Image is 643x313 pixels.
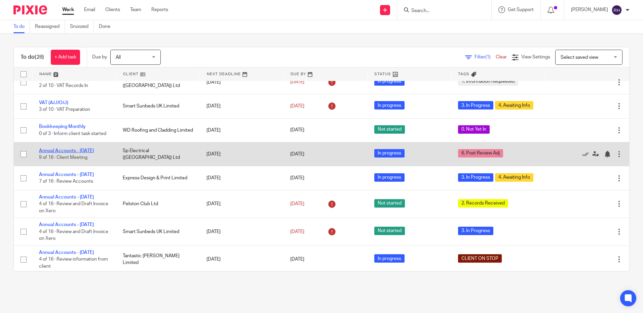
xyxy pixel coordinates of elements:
span: 1. Information Requested [458,77,518,86]
a: + Add task [51,50,80,65]
td: [DATE] [200,94,283,118]
span: 2 of 10 · VAT Records In [39,83,88,88]
span: In progress [374,149,405,158]
td: [DATE] [200,218,283,245]
span: Filter [475,55,496,59]
p: [PERSON_NAME] [571,6,608,13]
h1: To do [21,54,44,61]
a: Mark as done [582,151,592,158]
span: [DATE] [290,104,304,108]
span: 2. Records Received [458,199,508,208]
span: Get Support [508,7,534,12]
span: Select saved view [561,55,598,60]
span: In progress [374,254,405,263]
td: [DATE] [200,70,283,94]
span: 4. Awaiting Info [495,101,533,109]
td: [DATE] [200,245,283,273]
input: Search [411,8,471,14]
span: CLIENT ON STOP [458,254,502,263]
span: 0. Not Yet In [458,125,490,134]
td: Sp Electrical ([GEOGRAPHIC_DATA]) Ltd [116,70,200,94]
span: [DATE] [290,80,304,85]
span: All [116,55,121,60]
span: [DATE] [290,257,304,262]
span: In progress [374,77,405,86]
a: Snoozed [70,20,94,33]
span: 4 of 16 · Review and Draft Invoice on Xero [39,202,108,213]
a: Done [99,20,115,33]
td: Smart Sunbeds UK Limited [116,94,200,118]
span: In progress [374,173,405,182]
td: [DATE] [200,166,283,190]
span: [DATE] [290,176,304,180]
span: 6. Post Review Adj [458,149,503,158]
a: Reassigned [35,20,65,33]
span: 7 of 16 · Review Accounts [39,179,93,184]
a: Reports [151,6,168,13]
a: To do [13,20,30,33]
a: Email [84,6,95,13]
a: Work [62,6,74,13]
td: [DATE] [200,118,283,142]
td: Sp Electrical ([GEOGRAPHIC_DATA]) Ltd [116,142,200,166]
span: Not started [374,227,405,235]
span: 3 of 10 · VAT Preparation [39,107,90,112]
a: Annual Accounts - [DATE] [39,172,94,177]
td: Tantastic [PERSON_NAME] Limited [116,245,200,273]
td: [DATE] [200,190,283,218]
span: Not started [374,199,405,208]
img: svg%3E [611,5,622,15]
a: Clear [496,55,507,59]
p: Due by [92,54,107,60]
span: [DATE] [290,229,304,234]
img: Pixie [13,5,47,14]
span: Not started [374,125,405,134]
span: Tags [458,72,469,76]
span: 3. In Progress [458,173,493,182]
a: Team [130,6,141,13]
td: [DATE] [200,142,283,166]
span: [DATE] [290,152,304,156]
span: In progress [374,101,405,109]
a: Annual Accounts - [DATE] [39,195,94,199]
span: 3. In Progress [458,101,493,109]
a: Annual Accounts - [DATE] [39,250,94,255]
span: 4 of 16 · Review and Draft Invoice on Xero [39,229,108,241]
span: [DATE] [290,202,304,206]
td: WD Roofing and Cladding Limited [116,118,200,142]
a: Annual Accounts - [DATE] [39,222,94,227]
a: VAT (A/J/O/J) [39,100,68,105]
span: View Settings [521,55,550,59]
span: 4. Awaiting Info [495,173,533,182]
span: 4 of 16 · Review information from client [39,257,108,269]
a: Bookkeeping Monthly [39,124,86,129]
span: [DATE] [290,128,304,133]
td: Express Design & Print Limited [116,166,200,190]
span: (28) [35,54,44,60]
a: Clients [105,6,120,13]
span: 9 of 16 · Client Meeting [39,155,87,160]
span: (1) [485,55,491,59]
td: Smart Sunbeds UK Limited [116,218,200,245]
span: 0 of 3 · Inform client task started [39,131,106,136]
td: Peloton Club Ltd [116,190,200,218]
a: Annual Accounts - [DATE] [39,148,94,153]
span: 3. In Progress [458,227,493,235]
